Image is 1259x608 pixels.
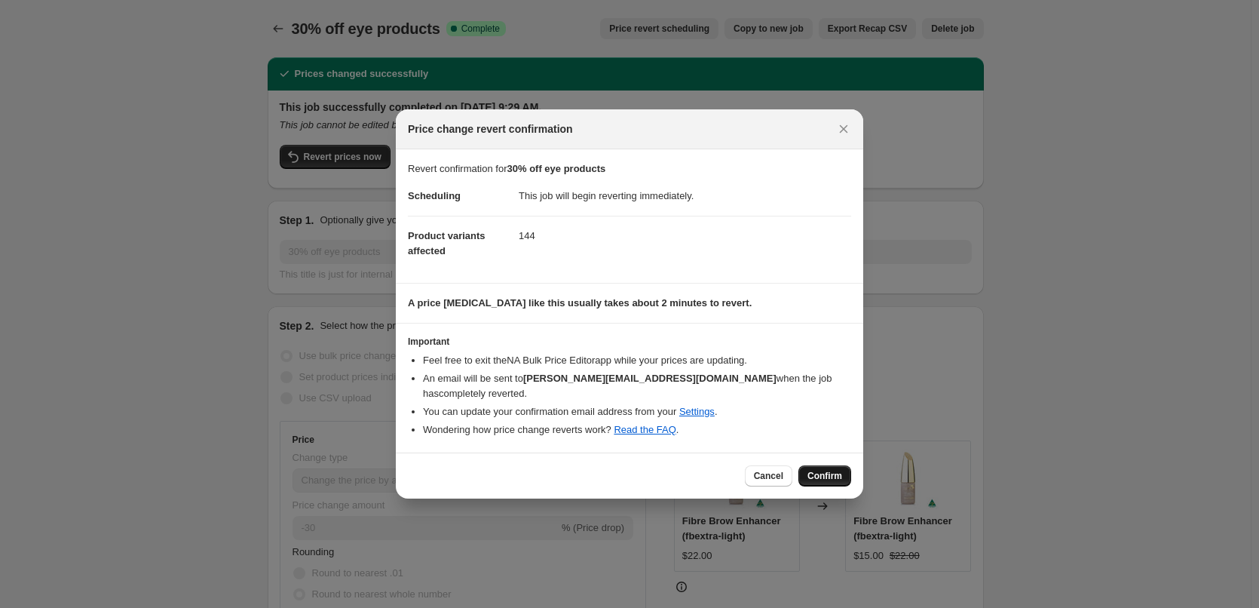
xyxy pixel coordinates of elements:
b: 30% off eye products [507,163,606,174]
b: A price [MEDICAL_DATA] like this usually takes about 2 minutes to revert. [408,297,752,309]
h3: Important [408,336,851,348]
span: Product variants affected [408,230,486,256]
b: [PERSON_NAME][EMAIL_ADDRESS][DOMAIN_NAME] [523,373,777,384]
a: Read the FAQ [614,424,675,435]
span: Scheduling [408,190,461,201]
li: An email will be sent to when the job has completely reverted . [423,371,851,401]
p: Revert confirmation for [408,161,851,177]
button: Close [833,118,854,140]
dd: This job will begin reverting immediately. [519,177,851,216]
li: You can update your confirmation email address from your . [423,404,851,419]
dd: 144 [519,216,851,256]
li: Wondering how price change reverts work? . [423,422,851,438]
span: Price change revert confirmation [408,121,573,137]
button: Cancel [745,465,792,487]
span: Confirm [807,470,842,482]
li: Feel free to exit the NA Bulk Price Editor app while your prices are updating. [423,353,851,368]
span: Cancel [754,470,783,482]
button: Confirm [798,465,851,487]
a: Settings [679,406,715,417]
